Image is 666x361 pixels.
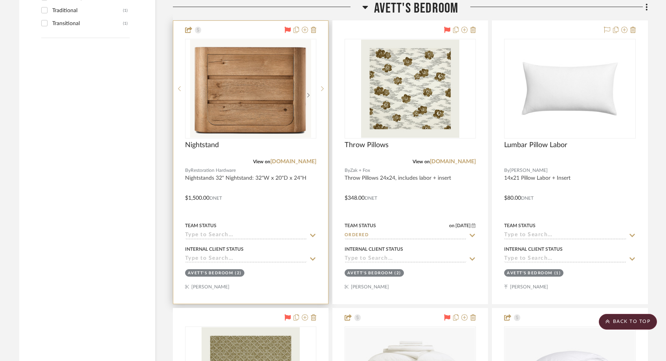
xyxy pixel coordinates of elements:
span: Nightstand [185,141,219,150]
div: Avett's Bedroom [188,270,233,276]
span: Lumbar Pillow Labor [504,141,567,150]
div: (1) [123,4,128,17]
span: View on [413,159,430,164]
div: Internal Client Status [185,246,244,253]
div: (2) [394,270,401,276]
div: Avett's Bedroom [507,270,552,276]
img: Lumbar Pillow Labor [515,40,624,138]
div: 0 [345,39,475,138]
div: (1) [554,270,561,276]
span: By [185,167,191,174]
input: Type to Search… [345,232,466,239]
span: Restoration Hardware [191,167,236,174]
div: (1) [123,17,128,30]
span: [DATE] [455,223,472,228]
input: Type to Search… [185,255,307,263]
div: Transitional [52,17,123,30]
div: Team Status [185,222,216,229]
span: [PERSON_NAME] [510,167,548,174]
img: Throw Pillows [361,40,459,138]
input: Type to Search… [504,232,626,239]
scroll-to-top-button: BACK TO TOP [599,314,657,330]
div: Avett's Bedroom [347,270,393,276]
img: Nightstand [190,40,311,138]
span: Throw Pillows [345,141,389,150]
span: View on [253,159,270,164]
span: on [449,223,455,228]
div: Traditional [52,4,123,17]
div: Team Status [345,222,376,229]
input: Type to Search… [185,232,307,239]
input: Type to Search… [504,255,626,263]
div: Team Status [504,222,536,229]
div: 0 [185,39,316,138]
a: [DOMAIN_NAME] [430,159,476,164]
span: By [345,167,350,174]
span: By [504,167,510,174]
span: Zak + Fox [350,167,370,174]
input: Type to Search… [345,255,466,263]
div: Internal Client Status [345,246,403,253]
div: Internal Client Status [504,246,563,253]
div: (2) [235,270,242,276]
a: [DOMAIN_NAME] [270,159,316,164]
